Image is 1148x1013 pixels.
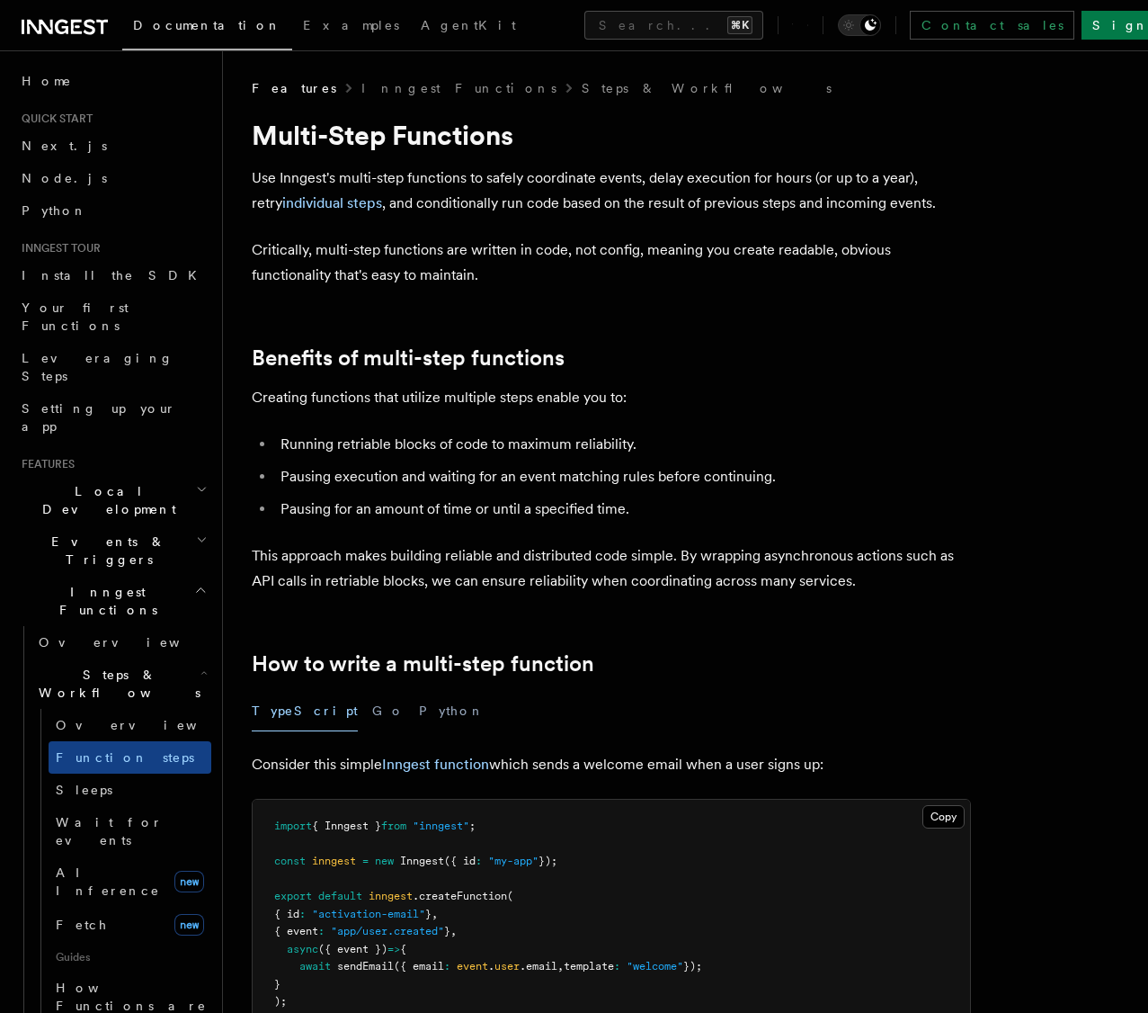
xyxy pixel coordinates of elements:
[582,79,832,97] a: Steps & Workflows
[14,392,211,443] a: Setting up your app
[381,820,406,832] span: from
[56,718,241,732] span: Overview
[312,855,356,867] span: inngest
[614,960,620,973] span: :
[312,908,425,920] span: "activation-email"
[274,995,287,1008] span: );
[375,855,394,867] span: new
[287,943,318,955] span: async
[419,691,485,731] button: Python
[369,890,413,902] span: inngest
[14,241,101,255] span: Inngest tour
[31,659,211,709] button: Steps & Workflows
[361,79,556,97] a: Inngest Functions
[22,203,87,218] span: Python
[318,925,325,937] span: :
[252,651,594,677] a: How to write a multi-step function
[476,855,482,867] span: :
[488,855,538,867] span: "my-app"
[133,18,281,32] span: Documentation
[274,890,312,902] span: export
[683,960,702,973] span: });
[49,856,211,907] a: AI Inferencenew
[557,960,564,973] span: ,
[56,865,160,898] span: AI Inference
[299,960,331,973] span: await
[14,533,196,569] span: Events & Triggers
[450,925,457,937] span: ,
[22,139,107,153] span: Next.js
[372,691,405,731] button: Go
[469,820,476,832] span: ;
[382,756,489,773] a: Inngest function
[584,11,763,40] button: Search...⌘K
[400,855,444,867] span: Inngest
[400,943,406,955] span: {
[413,890,507,902] span: .createFunction
[910,11,1074,40] a: Contact sales
[22,171,107,185] span: Node.js
[274,855,306,867] span: const
[49,907,211,943] a: Fetchnew
[49,806,211,856] a: Wait for events
[318,890,362,902] span: default
[31,666,200,702] span: Steps & Workflows
[922,805,965,829] button: Copy
[22,401,176,434] span: Setting up your app
[303,18,399,32] span: Examples
[421,18,516,32] span: AgentKit
[49,943,211,972] span: Guides
[488,960,494,973] span: .
[627,960,683,973] span: "welcome"
[413,820,469,832] span: "inngest"
[122,5,292,50] a: Documentation
[14,475,211,525] button: Local Development
[22,72,72,90] span: Home
[299,908,306,920] span: :
[252,345,565,371] a: Benefits of multi-step functions
[337,960,394,973] span: sendEmail
[14,194,211,227] a: Python
[174,914,204,936] span: new
[252,691,358,731] button: TypeScript
[56,815,163,847] span: Wait for events
[564,960,614,973] span: template
[14,130,211,162] a: Next.js
[274,820,312,832] span: import
[444,855,476,867] span: ({ id
[22,268,208,282] span: Install the SDK
[507,890,513,902] span: (
[14,162,211,194] a: Node.js
[275,497,971,522] li: Pausing for an amount of time or until a specified time.
[838,14,881,36] button: Toggle dark mode
[538,855,557,867] span: });
[444,960,450,973] span: :
[49,741,211,774] a: Function steps
[174,871,204,892] span: new
[394,960,444,973] span: ({ email
[14,112,93,126] span: Quick start
[14,583,194,619] span: Inngest Functions
[312,820,381,832] span: { Inngest }
[14,342,211,392] a: Leveraging Steps
[252,238,971,288] p: Critically, multi-step functions are written in code, not config, meaning you create readable, ob...
[14,65,211,97] a: Home
[49,709,211,741] a: Overview
[252,543,971,594] p: This approach makes building reliable and distributed code simple. By wrapping asynchronous actio...
[275,432,971,457] li: Running retriable blocks of code to maximum reliability.
[14,259,211,291] a: Install the SDK
[56,750,194,765] span: Function steps
[274,908,299,920] span: { id
[252,166,971,216] p: Use Inngest's multi-step functions to safely coordinate events, delay execution for hours (or up ...
[31,626,211,659] a: Overview
[292,5,410,49] a: Examples
[727,16,752,34] kbd: ⌘K
[252,752,971,777] p: Consider this simple which sends a welcome email when a user signs up:
[14,291,211,342] a: Your first Functions
[39,635,224,650] span: Overview
[252,79,336,97] span: Features
[410,5,527,49] a: AgentKit
[425,908,432,920] span: }
[520,960,557,973] span: .email
[56,783,112,797] span: Sleeps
